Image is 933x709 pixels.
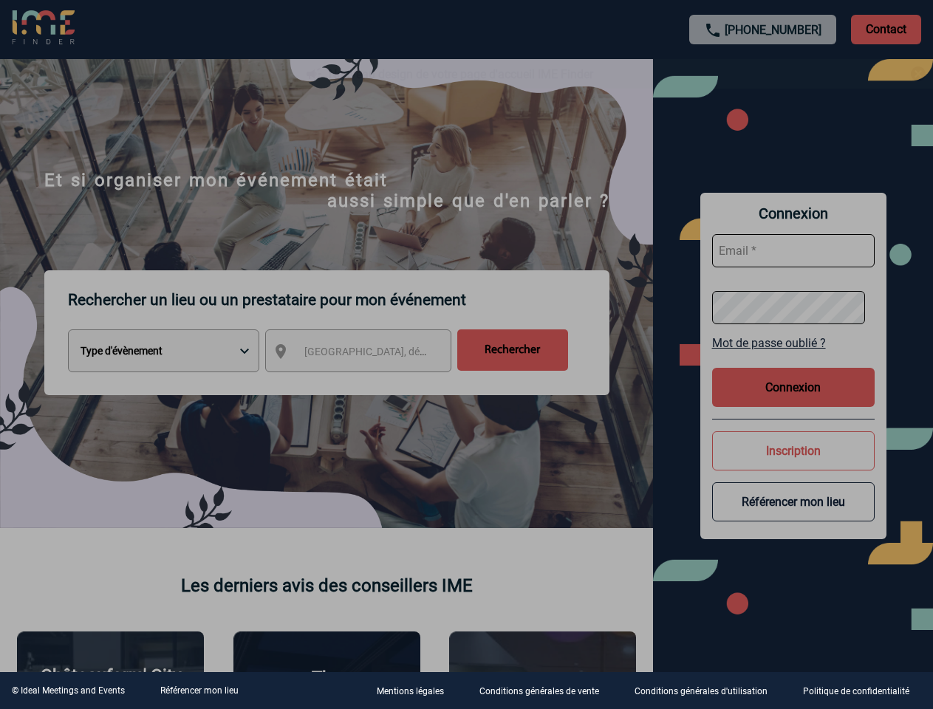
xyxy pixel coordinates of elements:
[623,684,791,698] a: Conditions générales d'utilisation
[365,684,468,698] a: Mentions légales
[479,687,599,697] p: Conditions générales de vente
[160,685,239,696] a: Référencer mon lieu
[12,685,125,696] div: © Ideal Meetings and Events
[635,687,768,697] p: Conditions générales d'utilisation
[803,687,909,697] p: Politique de confidentialité
[791,684,933,698] a: Politique de confidentialité
[377,687,444,697] p: Mentions légales
[468,684,623,698] a: Conditions générales de vente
